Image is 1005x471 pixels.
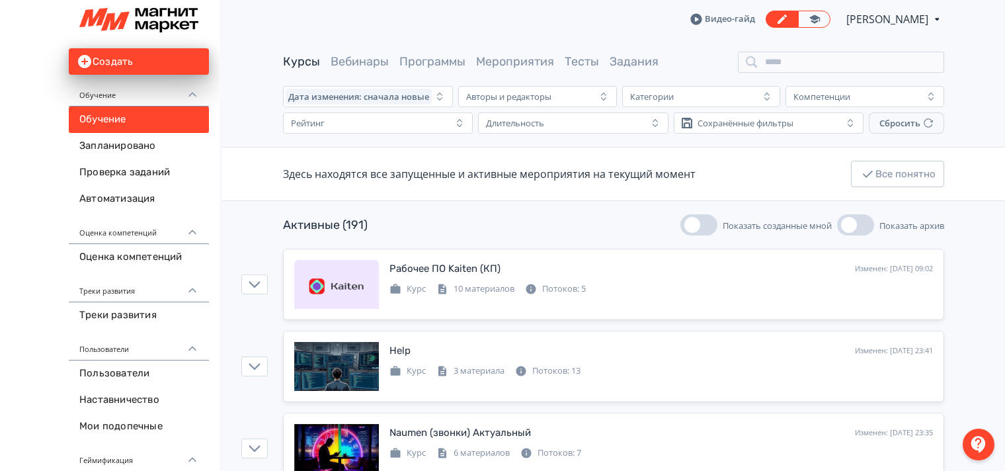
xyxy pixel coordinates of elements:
[515,364,581,378] div: Потоков: 13
[436,364,504,378] div: 3 материала
[785,86,944,107] button: Компетенции
[283,112,473,134] button: Рейтинг
[283,54,320,69] a: Курсы
[855,345,933,357] div: Изменен: [DATE] 23:41
[79,8,198,32] img: https://files.teachbase.ru/system/slaveaccount/57079/logo/medium-e76e9250e9e9211827b1f0905568c702...
[436,447,510,460] div: 6 материалов
[565,54,599,69] a: Тесты
[69,361,209,387] a: Пользователи
[476,54,554,69] a: Мероприятия
[466,91,551,102] div: Авторы и редакторы
[478,112,668,134] button: Длительность
[389,447,426,460] div: Курс
[69,329,209,361] div: Пользователи
[525,282,586,296] div: Потоков: 5
[69,212,209,244] div: Оценка компетенций
[69,413,209,440] a: Мои подопечные
[879,220,944,232] span: Показать архив
[855,427,933,439] div: Изменен: [DATE] 23:35
[723,220,832,232] span: Показать созданные мной
[846,11,930,27] span: Анастасия Моргунова
[288,91,429,102] span: Дата изменения: сначала новые
[331,54,389,69] a: Вебинары
[69,75,209,107] div: Обучение
[291,118,325,128] div: Рейтинг
[869,112,944,134] button: Сбросить
[458,86,617,107] button: Авторы и редакторы
[69,48,209,75] button: Создать
[610,54,659,69] a: Задания
[69,302,209,329] a: Треки развития
[798,11,830,28] a: Переключиться в режим ученика
[283,216,368,234] div: Активные (191)
[793,91,850,102] div: Компетенции
[436,282,514,296] div: 10 материалов
[69,186,209,212] a: Автоматизация
[283,166,696,182] div: Здесь находятся все запущенные и активные мероприятия на текущий момент
[855,263,933,275] div: Изменен: [DATE] 09:02
[630,91,674,102] div: Категории
[69,244,209,271] a: Оценка компетенций
[69,159,209,186] a: Проверка заданий
[389,343,411,359] div: Help
[283,86,453,107] button: Дата изменения: сначала новые
[622,86,781,107] button: Категории
[389,425,531,441] div: Naumen (звонки) Актуальный
[389,261,501,277] div: Рабочее ПО Kaiten (КП)
[399,54,465,69] a: Программы
[69,133,209,159] a: Запланировано
[851,161,944,187] button: Все понятно
[69,107,209,133] a: Обучение
[389,364,426,378] div: Курс
[698,118,793,128] div: Сохранённые фильтры
[389,282,426,296] div: Курс
[520,447,581,460] div: Потоков: 7
[674,112,864,134] button: Сохранённые фильтры
[69,271,209,302] div: Треки развития
[69,387,209,413] a: Наставничество
[690,13,755,26] a: Видео-гайд
[486,118,544,128] div: Длительность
